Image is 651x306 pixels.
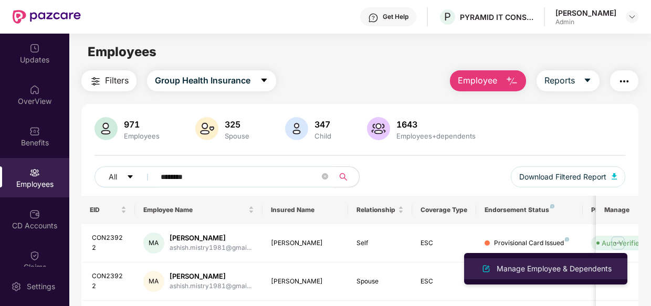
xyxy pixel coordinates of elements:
[333,166,360,187] button: search
[135,196,263,224] th: Employee Name
[195,117,218,140] img: svg+xml;base64,PHN2ZyB4bWxucz0iaHR0cDovL3d3dy53My5vcmcvMjAwMC9zdmciIHhtbG5zOnhsaW5rPSJodHRwOi8vd3...
[105,74,129,87] span: Filters
[11,281,22,292] img: svg+xml;base64,PHN2ZyBpZD0iU2V0dGluZy0yMHgyMCIgeG1sbnM9Imh0dHA6Ly93d3cudzMub3JnLzIwMDAvc3ZnIiB3aW...
[537,70,600,91] button: Reportscaret-down
[383,13,408,21] div: Get Help
[24,281,58,292] div: Settings
[348,196,412,224] th: Relationship
[356,238,404,248] div: Self
[94,166,159,187] button: Allcaret-down
[511,166,625,187] button: Download Filtered Report
[596,196,638,224] th: Manage
[81,196,135,224] th: EID
[591,206,649,214] div: Platform Status
[88,44,156,59] span: Employees
[421,238,468,248] div: ESC
[444,10,451,23] span: P
[143,271,164,292] div: MA
[170,281,251,291] div: ashish.mistry1981@gmai...
[312,119,333,130] div: 347
[333,173,354,181] span: search
[92,271,127,291] div: CON23922
[555,18,616,26] div: Admin
[356,206,396,214] span: Relationship
[29,43,40,54] img: svg+xml;base64,PHN2ZyBpZD0iVXBkYXRlZCIgeG1sbnM9Imh0dHA6Ly93d3cudzMub3JnLzIwMDAvc3ZnIiB3aWR0aD0iMj...
[262,196,348,224] th: Insured Name
[460,12,533,22] div: PYRAMID IT CONSULTING PRIVATE LIMITED
[155,74,250,87] span: Group Health Insurance
[450,70,526,91] button: Employee
[13,10,81,24] img: New Pazcare Logo
[90,206,119,214] span: EID
[485,206,574,214] div: Endorsement Status
[147,70,276,91] button: Group Health Insurancecaret-down
[260,76,268,86] span: caret-down
[394,119,478,130] div: 1643
[29,209,40,219] img: svg+xml;base64,PHN2ZyBpZD0iQ0RfQWNjb3VudHMiIGRhdGEtbmFtZT0iQ0QgQWNjb3VudHMiIHhtbG5zPSJodHRwOi8vd3...
[170,243,251,253] div: ashish.mistry1981@gmai...
[412,196,476,224] th: Coverage Type
[92,233,127,253] div: CON23922
[170,233,251,243] div: [PERSON_NAME]
[312,132,333,140] div: Child
[565,237,569,241] img: svg+xml;base64,PHN2ZyB4bWxucz0iaHR0cDovL3d3dy53My5vcmcvMjAwMC9zdmciIHdpZHRoPSI4IiBoZWlnaHQ9IjgiIH...
[506,75,518,88] img: svg+xml;base64,PHN2ZyB4bWxucz0iaHR0cDovL3d3dy53My5vcmcvMjAwMC9zdmciIHhtbG5zOnhsaW5rPSJodHRwOi8vd3...
[458,74,497,87] span: Employee
[583,76,592,86] span: caret-down
[29,126,40,136] img: svg+xml;base64,PHN2ZyBpZD0iQmVuZWZpdHMiIHhtbG5zPSJodHRwOi8vd3d3LnczLm9yZy8yMDAwL3N2ZyIgd2lkdGg9Ij...
[368,13,379,23] img: svg+xml;base64,PHN2ZyBpZD0iSGVscC0zMngzMiIgeG1sbnM9Imh0dHA6Ly93d3cudzMub3JnLzIwMDAvc3ZnIiB3aWR0aD...
[109,171,117,183] span: All
[127,173,134,182] span: caret-down
[628,13,636,21] img: svg+xml;base64,PHN2ZyBpZD0iRHJvcGRvd24tMzJ4MzIiIHhtbG5zPSJodHRwOi8vd3d3LnczLm9yZy8yMDAwL3N2ZyIgd2...
[544,74,575,87] span: Reports
[271,277,340,287] div: [PERSON_NAME]
[170,271,251,281] div: [PERSON_NAME]
[494,238,569,248] div: Provisional Card Issued
[122,132,162,140] div: Employees
[618,75,631,88] img: svg+xml;base64,PHN2ZyB4bWxucz0iaHR0cDovL3d3dy53My5vcmcvMjAwMC9zdmciIHdpZHRoPSIyNCIgaGVpZ2h0PSIyNC...
[550,204,554,208] img: svg+xml;base64,PHN2ZyB4bWxucz0iaHR0cDovL3d3dy53My5vcmcvMjAwMC9zdmciIHdpZHRoPSI4IiBoZWlnaHQ9IjgiIH...
[421,277,468,287] div: ESC
[122,119,162,130] div: 971
[81,70,136,91] button: Filters
[29,250,40,261] img: svg+xml;base64,PHN2ZyBpZD0iQ2xhaW0iIHhtbG5zPSJodHRwOi8vd3d3LnczLm9yZy8yMDAwL3N2ZyIgd2lkdGg9IjIwIi...
[29,167,40,178] img: svg+xml;base64,PHN2ZyBpZD0iRW1wbG95ZWVzIiB4bWxucz0iaHR0cDovL3d3dy53My5vcmcvMjAwMC9zdmciIHdpZHRoPS...
[143,233,164,254] div: MA
[94,117,118,140] img: svg+xml;base64,PHN2ZyB4bWxucz0iaHR0cDovL3d3dy53My5vcmcvMjAwMC9zdmciIHhtbG5zOnhsaW5rPSJodHRwOi8vd3...
[29,85,40,95] img: svg+xml;base64,PHN2ZyBpZD0iSG9tZSIgeG1sbnM9Imh0dHA6Ly93d3cudzMub3JnLzIwMDAvc3ZnIiB3aWR0aD0iMjAiIG...
[519,171,606,183] span: Download Filtered Report
[367,117,390,140] img: svg+xml;base64,PHN2ZyB4bWxucz0iaHR0cDovL3d3dy53My5vcmcvMjAwMC9zdmciIHhtbG5zOnhsaW5rPSJodHRwOi8vd3...
[495,263,614,275] div: Manage Employee & Dependents
[612,173,617,180] img: svg+xml;base64,PHN2ZyB4bWxucz0iaHR0cDovL3d3dy53My5vcmcvMjAwMC9zdmciIHhtbG5zOnhsaW5rPSJodHRwOi8vd3...
[143,206,247,214] span: Employee Name
[356,277,404,287] div: Spouse
[322,172,328,182] span: close-circle
[223,119,251,130] div: 325
[271,238,340,248] div: [PERSON_NAME]
[322,173,328,180] span: close-circle
[555,8,616,18] div: [PERSON_NAME]
[394,132,478,140] div: Employees+dependents
[480,262,492,275] img: svg+xml;base64,PHN2ZyB4bWxucz0iaHR0cDovL3d3dy53My5vcmcvMjAwMC9zdmciIHhtbG5zOnhsaW5rPSJodHRwOi8vd3...
[89,75,102,88] img: svg+xml;base64,PHN2ZyB4bWxucz0iaHR0cDovL3d3dy53My5vcmcvMjAwMC9zdmciIHdpZHRoPSIyNCIgaGVpZ2h0PSIyNC...
[610,235,626,251] img: manageButton
[223,132,251,140] div: Spouse
[285,117,308,140] img: svg+xml;base64,PHN2ZyB4bWxucz0iaHR0cDovL3d3dy53My5vcmcvMjAwMC9zdmciIHhtbG5zOnhsaW5rPSJodHRwOi8vd3...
